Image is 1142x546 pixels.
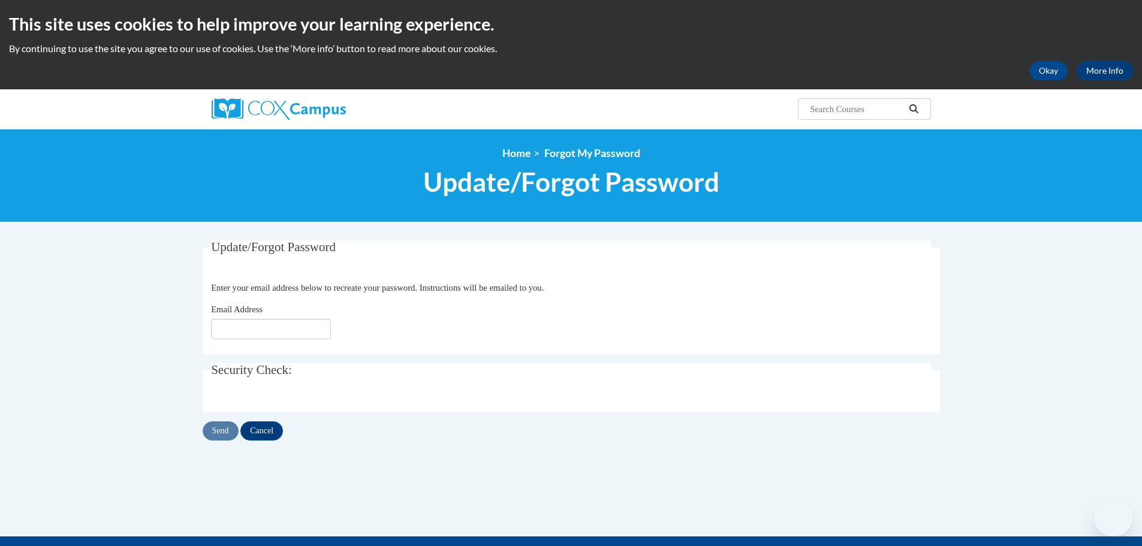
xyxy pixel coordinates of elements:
iframe: Button to launch messaging window [1094,498,1132,536]
span: Update/Forgot Password [211,240,336,254]
span: Update/Forgot Password [423,166,719,198]
button: Search [905,102,923,116]
img: Cox Campus [212,98,346,120]
input: Email [211,319,331,339]
input: Cancel [240,421,283,441]
span: Email Address [211,304,263,314]
button: Okay [1029,61,1068,80]
p: By continuing to use the site you agree to our use of cookies. Use the ‘More info’ button to read... [9,42,1133,55]
h2: This site uses cookies to help improve your learning experience. [9,12,1133,36]
span: Security Check: [211,363,292,377]
span: Forgot My Password [544,147,640,159]
input: Search Courses [809,102,905,116]
a: Cox Campus [212,98,439,120]
a: More Info [1077,61,1133,80]
a: Home [502,147,531,159]
span: Enter your email address below to recreate your password. Instructions will be emailed to you. [211,283,544,292]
